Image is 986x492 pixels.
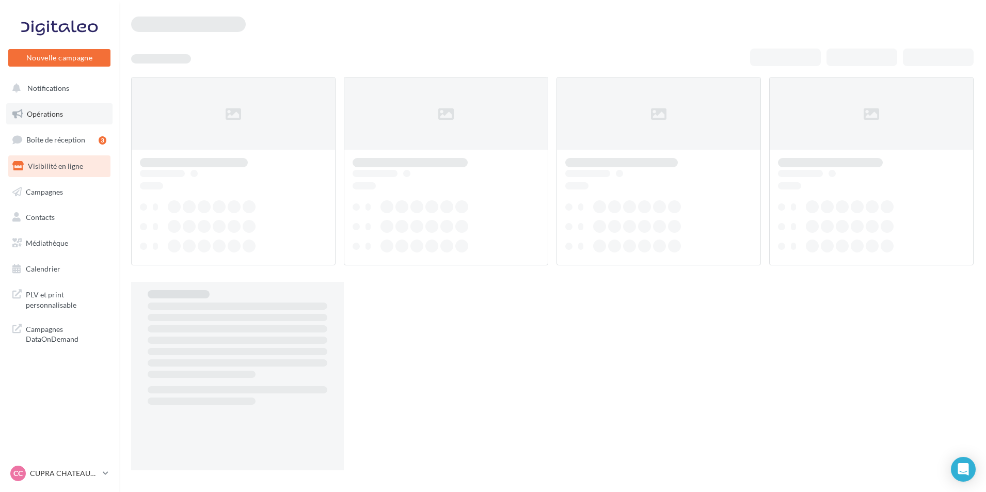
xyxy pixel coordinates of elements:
span: Contacts [26,213,55,221]
a: Campagnes [6,181,113,203]
div: Open Intercom Messenger [951,457,976,482]
a: Visibilité en ligne [6,155,113,177]
span: PLV et print personnalisable [26,288,106,310]
a: CC CUPRA CHATEAUROUX [8,464,110,483]
span: Boîte de réception [26,135,85,144]
span: Médiathèque [26,239,68,247]
a: PLV et print personnalisable [6,283,113,314]
div: 3 [99,136,106,145]
span: Campagnes [26,187,63,196]
a: Contacts [6,207,113,228]
span: Opérations [27,109,63,118]
a: Calendrier [6,258,113,280]
a: Campagnes DataOnDemand [6,318,113,348]
a: Médiathèque [6,232,113,254]
span: Campagnes DataOnDemand [26,322,106,344]
button: Nouvelle campagne [8,49,110,67]
span: Visibilité en ligne [28,162,83,170]
p: CUPRA CHATEAUROUX [30,468,99,479]
a: Boîte de réception3 [6,129,113,151]
span: CC [13,468,23,479]
button: Notifications [6,77,108,99]
a: Opérations [6,103,113,125]
span: Notifications [27,84,69,92]
span: Calendrier [26,264,60,273]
